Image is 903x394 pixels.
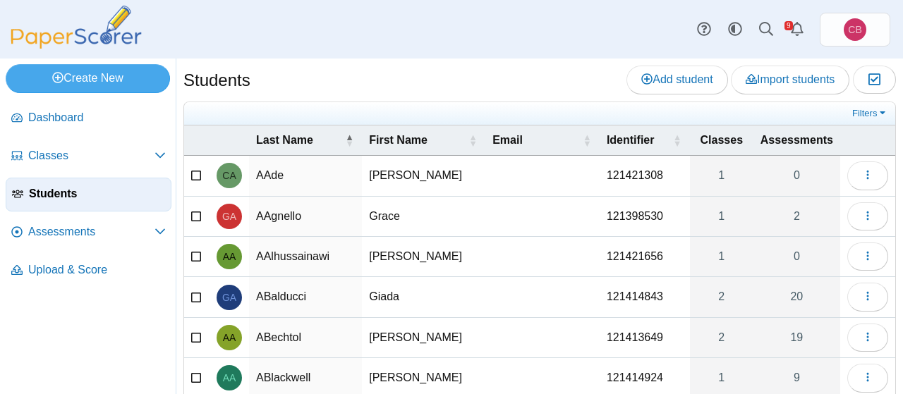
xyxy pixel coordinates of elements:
a: Canisius Biology [820,13,890,47]
span: Assessments [760,134,833,146]
a: Upload & Score [6,254,171,288]
span: Ashton ABechtol [223,333,236,343]
a: Add student [626,66,727,94]
a: 0 [753,237,840,276]
span: Email [492,134,523,146]
span: Add student [641,73,713,85]
a: Filters [849,106,892,121]
span: Grace AAgnello [222,211,236,221]
td: 121413649 [600,318,690,358]
span: Last Name [256,134,313,146]
span: Students [29,186,165,202]
a: Alerts [782,14,813,45]
span: Last Name : Activate to invert sorting [345,125,353,155]
span: Alex ABlackwell [223,373,236,383]
a: Create New [6,64,170,92]
a: 1 [690,237,753,276]
span: Canisius Biology [848,25,861,35]
td: 121421308 [600,156,690,196]
a: 20 [753,277,840,316]
span: Classes [28,148,154,164]
h1: Students [183,68,250,92]
span: Dashboard [28,110,166,125]
span: Import students [746,73,835,85]
a: Classes [6,140,171,173]
td: 121398530 [600,197,690,237]
a: 1 [690,156,753,195]
td: AAde [249,156,362,196]
td: ABechtol [249,318,362,358]
a: 2 [753,197,840,236]
span: First Name [369,134,428,146]
span: Christina AAde [222,171,236,180]
a: 19 [753,318,840,357]
span: Giada ABalducci [222,293,236,302]
a: Assessments [6,216,171,250]
img: PaperScorer [6,6,147,49]
td: 121414843 [600,277,690,317]
td: Giada [362,277,485,317]
span: Upload & Score [28,262,166,278]
td: [PERSON_NAME] [362,318,485,358]
td: AAlhussainawi [249,237,362,277]
td: [PERSON_NAME] [362,156,485,196]
td: ABalducci [249,277,362,317]
td: Grace [362,197,485,237]
a: Dashboard [6,101,171,135]
a: PaperScorer [6,39,147,51]
span: Identifier : Activate to sort [673,125,681,155]
td: [PERSON_NAME] [362,237,485,277]
span: First Name : Activate to sort [468,125,477,155]
a: Import students [731,66,849,94]
td: AAgnello [249,197,362,237]
span: Assessments [28,224,154,240]
span: Identifier [607,134,655,146]
a: 0 [753,156,840,195]
td: 121421656 [600,237,690,277]
span: Canisius Biology [844,18,866,41]
a: 1 [690,197,753,236]
a: 2 [690,277,753,316]
span: Email : Activate to sort [583,125,591,155]
a: Students [6,178,171,211]
span: Classes [701,134,744,146]
span: Ahmad AAlhussainawi [223,252,236,261]
a: 2 [690,318,753,357]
